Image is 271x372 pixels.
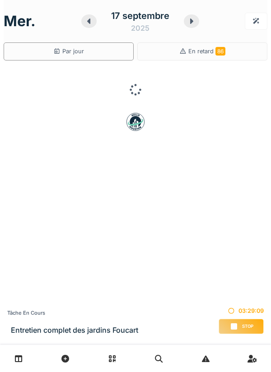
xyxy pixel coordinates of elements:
div: 03:29:09 [219,307,264,315]
div: Par jour [53,47,84,56]
div: Tâche en cours [7,309,138,317]
div: 17 septembre [111,9,169,23]
span: En retard [188,48,225,55]
img: badge-BVDL4wpA.svg [126,113,145,131]
h1: mer. [4,13,36,30]
div: 2025 [131,23,150,33]
span: Stop [242,323,253,330]
h3: Entretien complet des jardins Foucart [11,326,138,335]
span: 86 [215,47,225,56]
